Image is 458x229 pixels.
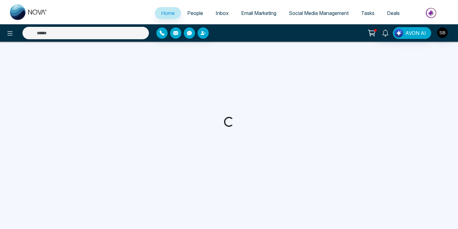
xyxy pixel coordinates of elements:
img: Lead Flow [394,29,403,37]
a: Tasks [355,7,381,19]
a: Inbox [209,7,235,19]
button: AVON AI [393,27,431,39]
span: Deals [387,10,400,16]
span: AVON AI [405,29,426,37]
span: Inbox [216,10,229,16]
span: People [187,10,203,16]
a: Email Marketing [235,7,283,19]
img: User Avatar [437,27,448,38]
img: Nova CRM Logo [10,4,47,20]
a: Social Media Management [283,7,355,19]
a: Deals [381,7,406,19]
a: People [181,7,209,19]
span: Tasks [361,10,375,16]
span: Social Media Management [289,10,349,16]
a: Home [155,7,181,19]
span: Home [161,10,175,16]
span: Email Marketing [241,10,276,16]
img: Market-place.gif [409,6,454,20]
